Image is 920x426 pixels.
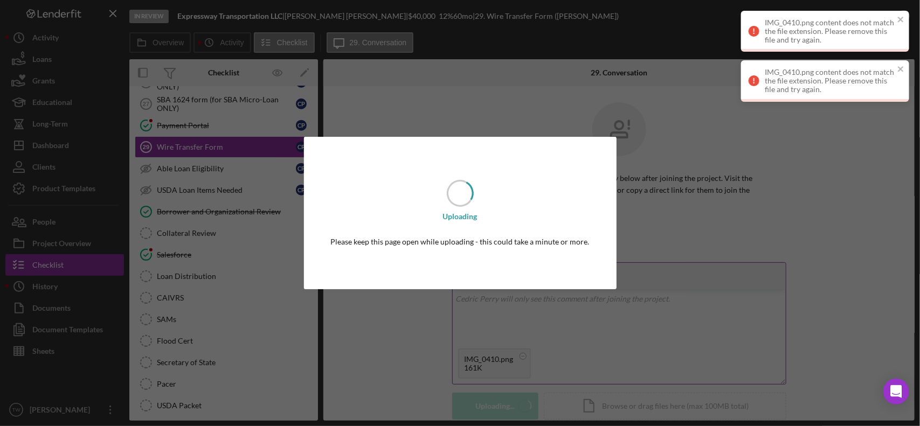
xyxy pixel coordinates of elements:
div: Open Intercom Messenger [883,379,909,404]
div: IMG_0410.png content does not match the file extension. Please remove this file and try again. [765,18,894,44]
button: close [897,65,905,75]
b: Uploading [443,212,478,221]
button: close [897,15,905,25]
div: IMG_0410.png content does not match the file extension. Please remove this file and try again. [765,68,894,94]
div: Please keep this page open while uploading - this could take a minute or more. [331,238,590,246]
